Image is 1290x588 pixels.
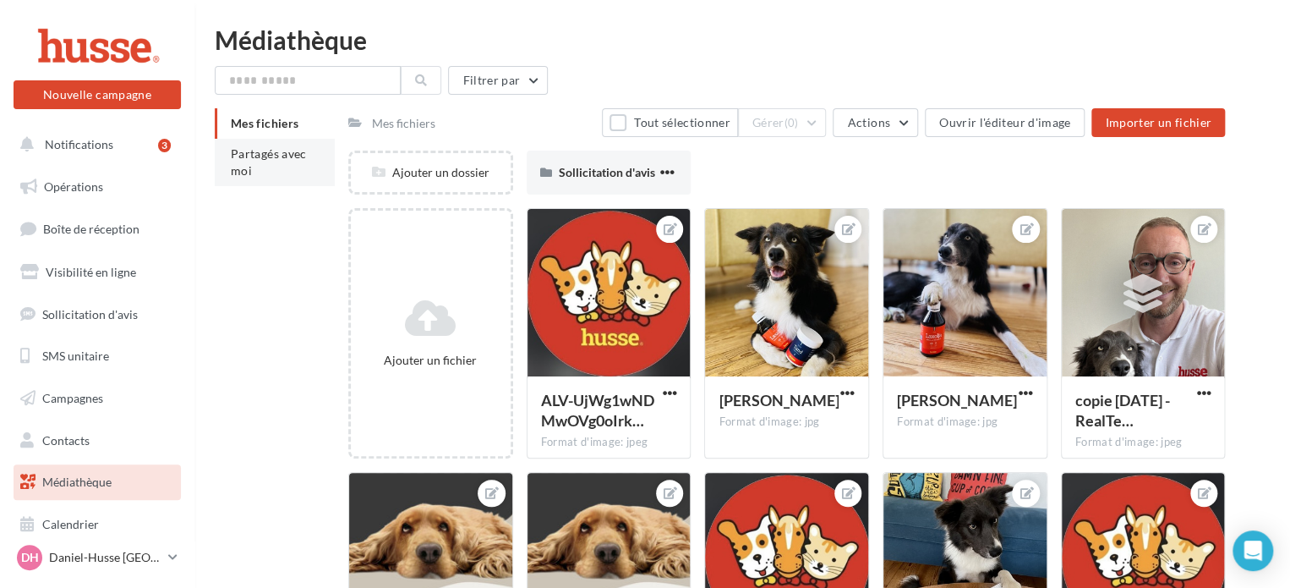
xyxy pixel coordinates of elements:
span: Boîte de réception [43,222,139,236]
span: Visibilité en ligne [46,265,136,279]
div: Open Intercom Messenger [1233,530,1273,571]
button: Importer un fichier [1091,108,1225,137]
button: Gérer(0) [738,108,827,137]
span: Contacts [42,433,90,448]
div: Format d'image: jpg [897,415,1033,430]
div: Mes fichiers [372,115,435,132]
span: Notifications [45,137,113,151]
a: SMS unitaire [10,338,184,374]
span: ALV-UjWg1wNDMwOVg0oIrkMq0SgnPcArl-GHYwi6aoKLUPKVPAFrlaY [541,391,654,430]
div: Format d'image: jpg [719,415,855,430]
div: 3 [158,139,171,152]
button: Filtrer par [448,66,548,95]
a: Campagnes [10,381,184,416]
span: SMS unitaire [42,349,109,363]
span: Partagés avec moi [231,146,307,178]
span: (0) [784,116,799,129]
span: copie 22-06-2025 - RealTeamBrest [1075,391,1170,430]
span: Sollicitation d'avis [42,306,138,321]
button: Notifications 3 [10,127,178,162]
a: Opérations [10,169,184,205]
p: Daniel-Husse [GEOGRAPHIC_DATA] [49,549,161,566]
span: Campagnes [42,391,103,405]
a: DH Daniel-Husse [GEOGRAPHIC_DATA] [14,541,181,574]
div: Médiathèque [215,27,1270,52]
span: Calendrier [42,517,99,531]
span: Opérations [44,179,103,194]
a: Visibilité en ligne [10,255,184,290]
a: Calendrier [10,507,184,542]
div: Ajouter un fichier [358,352,504,369]
div: Format d'image: jpeg [541,435,677,450]
span: Actions [847,115,889,129]
span: Médiathèque [42,475,112,489]
a: Boîte de réception [10,211,184,247]
a: Sollicitation d'avis [10,297,184,332]
button: Ouvrir l'éditeur d'image [925,108,1085,137]
button: Actions [833,108,917,137]
span: Importer un fichier [1105,115,1211,129]
button: Tout sélectionner [602,108,737,137]
a: Médiathèque [10,464,184,500]
div: Format d'image: jpeg [1075,435,1211,450]
span: LEWIS TAND [719,391,839,409]
span: Sollicitation d'avis [559,165,655,179]
span: LEWIS SAUMON [897,391,1017,409]
span: DH [21,549,39,566]
a: Contacts [10,423,184,459]
button: Nouvelle campagne [14,80,181,109]
span: Mes fichiers [231,116,298,130]
div: Ajouter un dossier [351,164,511,181]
